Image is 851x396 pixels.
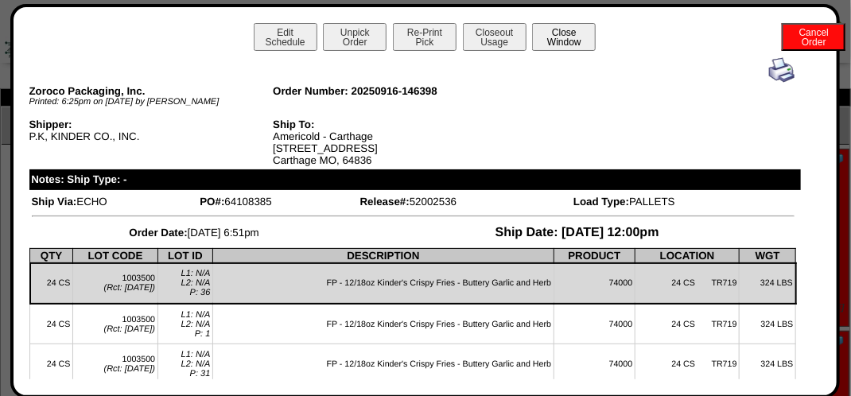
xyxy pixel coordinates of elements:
[104,283,156,293] span: (Rct: [DATE])
[29,118,274,154] div: P.K, KINDER CO., INC.
[73,248,158,263] th: LOT CODE
[29,118,274,130] div: Shipper:
[73,344,158,384] td: 1003500
[104,364,156,374] span: (Rct: [DATE])
[199,195,357,208] td: 64108385
[29,97,274,107] div: Printed: 6:25pm on [DATE] by [PERSON_NAME]
[554,248,635,263] th: PRODUCT
[635,263,740,304] td: 24 CS TR719
[740,344,796,384] td: 324 LBS
[740,263,796,304] td: 324 LBS
[30,263,73,304] td: 24 CS
[29,85,274,97] div: Zoroco Packaging, Inc.
[554,263,635,304] td: 74000
[769,57,795,83] img: print.gif
[393,23,457,51] button: Re-PrintPick
[181,310,211,339] span: L1: N/A L2: N/A P: 1
[554,304,635,344] td: 74000
[635,248,740,263] th: LOCATION
[782,23,845,51] button: CancelOrder
[29,169,802,190] div: Notes: Ship Type: -
[30,304,73,344] td: 24 CS
[554,344,635,384] td: 74000
[30,248,73,263] th: QTY
[635,344,740,384] td: 24 CS TR719
[273,118,517,166] div: Americold - Carthage [STREET_ADDRESS] Carthage MO, 64836
[530,36,597,48] a: CloseWindow
[73,304,158,344] td: 1003500
[495,226,659,239] span: Ship Date: [DATE] 12:00pm
[635,304,740,344] td: 24 CS TR719
[323,23,387,51] button: UnpickOrder
[573,195,795,208] td: PALLETS
[30,344,73,384] td: 24 CS
[532,23,596,51] button: CloseWindow
[31,225,358,241] td: [DATE] 6:51pm
[740,248,796,263] th: WGT
[200,196,224,208] span: PO#:
[360,196,410,208] span: Release#:
[31,195,198,208] td: ECHO
[213,304,554,344] td: FP - 12/18oz Kinder's Crispy Fries - Buttery Garlic and Herb
[32,196,77,208] span: Ship Via:
[213,248,554,263] th: DESCRIPTION
[181,269,211,297] span: L1: N/A L2: N/A P: 36
[181,350,211,379] span: L1: N/A L2: N/A P: 31
[273,85,517,97] div: Order Number: 20250916-146398
[73,263,158,304] td: 1003500
[254,23,317,51] button: EditSchedule
[213,263,554,304] td: FP - 12/18oz Kinder's Crispy Fries - Buttery Garlic and Herb
[213,344,554,384] td: FP - 12/18oz Kinder's Crispy Fries - Buttery Garlic and Herb
[273,118,517,130] div: Ship To:
[463,23,527,51] button: CloseoutUsage
[157,248,212,263] th: LOT ID
[740,304,796,344] td: 324 LBS
[573,196,629,208] span: Load Type:
[359,195,571,208] td: 52002536
[104,324,156,334] span: (Rct: [DATE])
[129,227,187,239] span: Order Date:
